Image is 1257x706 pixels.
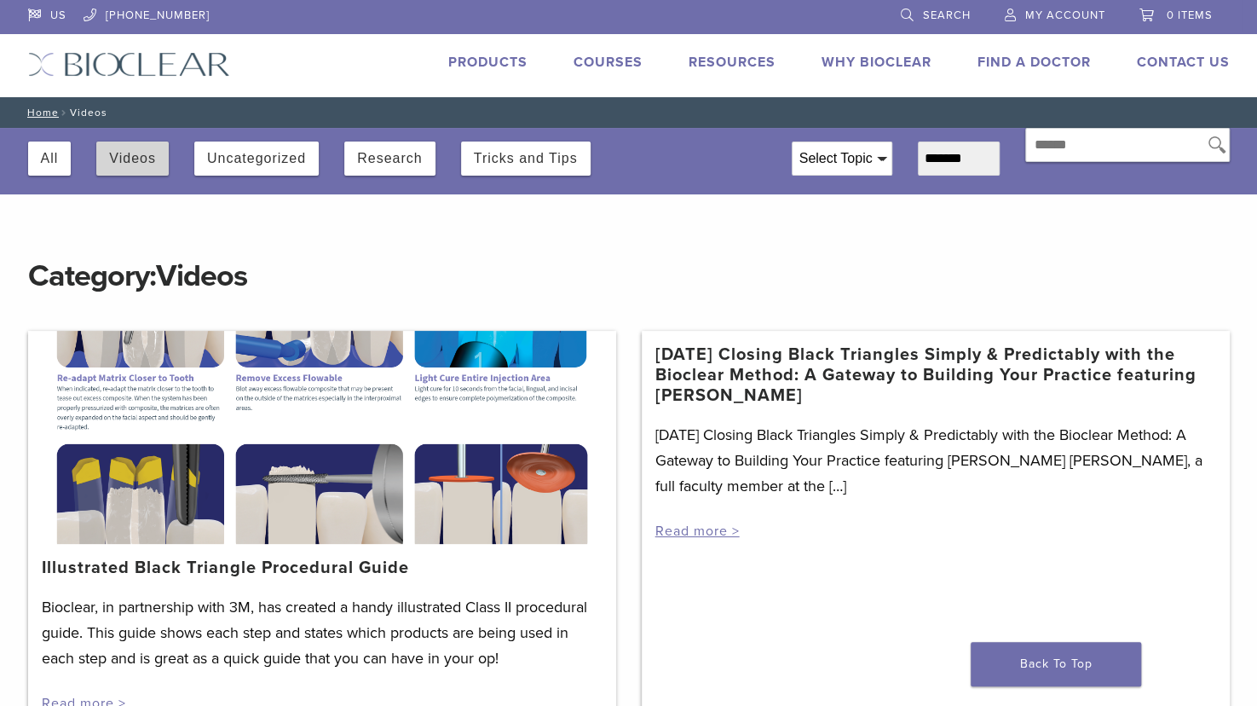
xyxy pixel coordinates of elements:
nav: Videos [15,97,1243,128]
a: Home [22,107,59,119]
div: Select Topic [793,142,891,175]
h1: Category: [28,222,1230,297]
button: Uncategorized [207,142,306,176]
span: 0 items [1167,9,1213,22]
a: [DATE] Closing Black Triangles Simply & Predictably with the Bioclear Method: A Gateway to Buildi... [655,344,1216,406]
a: Contact Us [1137,54,1230,71]
a: Why Bioclear [822,54,931,71]
a: Resources [689,54,776,71]
a: Find A Doctor [977,54,1091,71]
button: All [41,142,59,176]
a: Read more > [655,523,740,540]
a: Back To Top [971,642,1141,686]
span: Videos [156,258,247,294]
a: Products [448,54,528,71]
button: Tricks and Tips [474,142,578,176]
p: Bioclear, in partnership with 3M, has created a handy illustrated Class II procedural guide. This... [42,594,603,671]
button: Videos [109,142,156,176]
span: / [59,108,70,117]
button: Research [357,142,422,176]
span: Search [923,9,971,22]
a: Illustrated Black Triangle Procedural Guide [42,558,409,578]
p: [DATE] Closing Black Triangles Simply & Predictably with the Bioclear Method: A Gateway to Buildi... [655,422,1216,499]
span: My Account [1025,9,1105,22]
a: Courses [574,54,643,71]
img: Bioclear [28,52,230,77]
